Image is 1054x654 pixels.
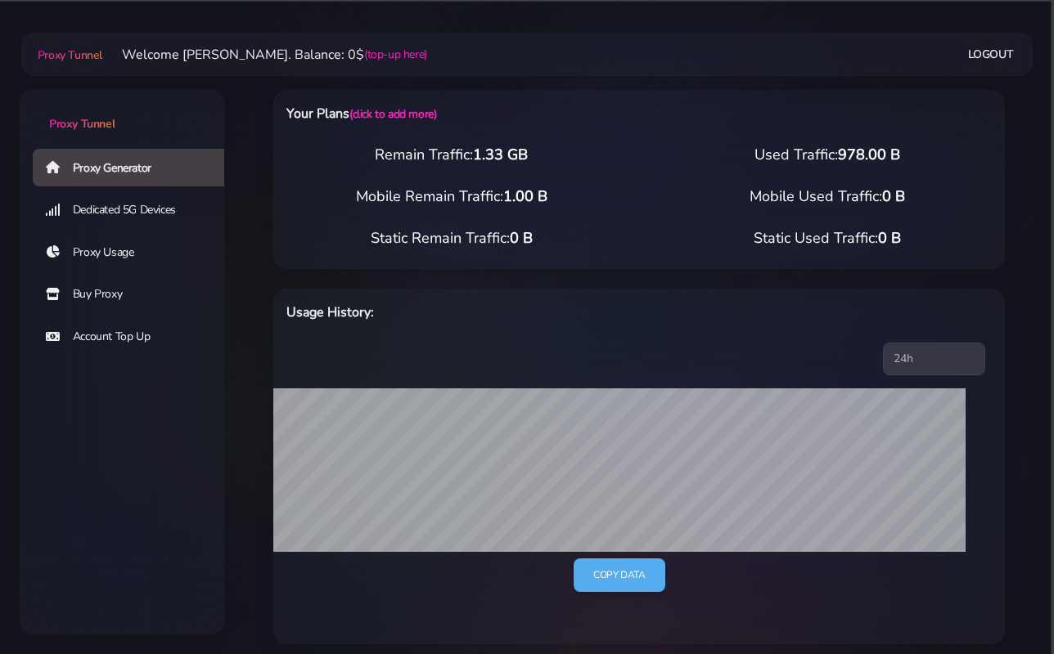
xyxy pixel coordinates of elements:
span: Proxy Tunnel [38,47,102,63]
a: Proxy Tunnel [34,42,102,68]
span: 1.33 GB [473,145,528,164]
iframe: Webchat Widget [960,560,1034,634]
span: 0 B [882,186,905,206]
a: Proxy Usage [33,234,237,271]
a: Copy data [574,558,664,592]
a: Account Top Up [33,318,237,356]
h6: Your Plans [286,103,690,124]
a: Proxy Tunnel [20,89,224,132]
li: Welcome [PERSON_NAME]. Balance: 0$ [102,45,427,65]
span: 978.00 B [838,145,900,164]
h6: Usage History: [286,302,690,323]
a: (top-up here) [364,46,427,63]
div: Mobile Remain Traffic: [263,186,639,208]
span: Proxy Tunnel [49,116,115,132]
div: Static Used Traffic: [639,227,1015,249]
div: Static Remain Traffic: [263,227,639,249]
span: 0 B [510,228,533,248]
a: (click to add more) [349,106,436,122]
a: Dedicated 5G Devices [33,191,237,229]
a: Logout [968,39,1014,69]
a: Proxy Generator [33,149,237,186]
a: Buy Proxy [33,275,237,313]
span: 0 B [878,228,901,248]
span: 1.00 B [503,186,547,206]
div: Used Traffic: [639,144,1015,166]
div: Remain Traffic: [263,144,639,166]
div: Mobile Used Traffic: [639,186,1015,208]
